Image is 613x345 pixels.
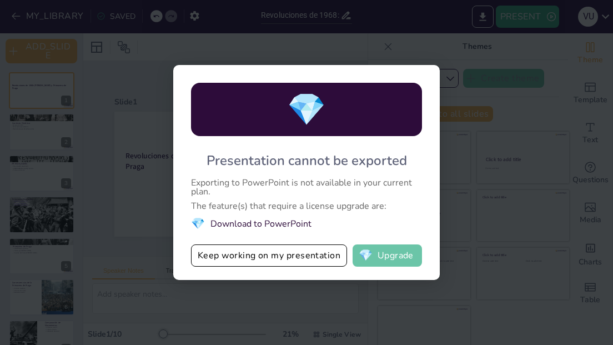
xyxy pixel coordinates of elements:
[287,88,326,131] span: diamond
[191,244,347,267] button: Keep working on my presentation
[191,216,205,231] span: diamond
[191,216,422,231] li: Download to PowerPoint
[207,152,407,169] div: Presentation cannot be exported
[191,202,422,211] div: The feature(s) that require a license upgrade are:
[359,250,373,261] span: diamond
[191,178,422,196] div: Exporting to PowerPoint is not available in your current plan.
[353,244,422,267] button: diamondUpgrade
